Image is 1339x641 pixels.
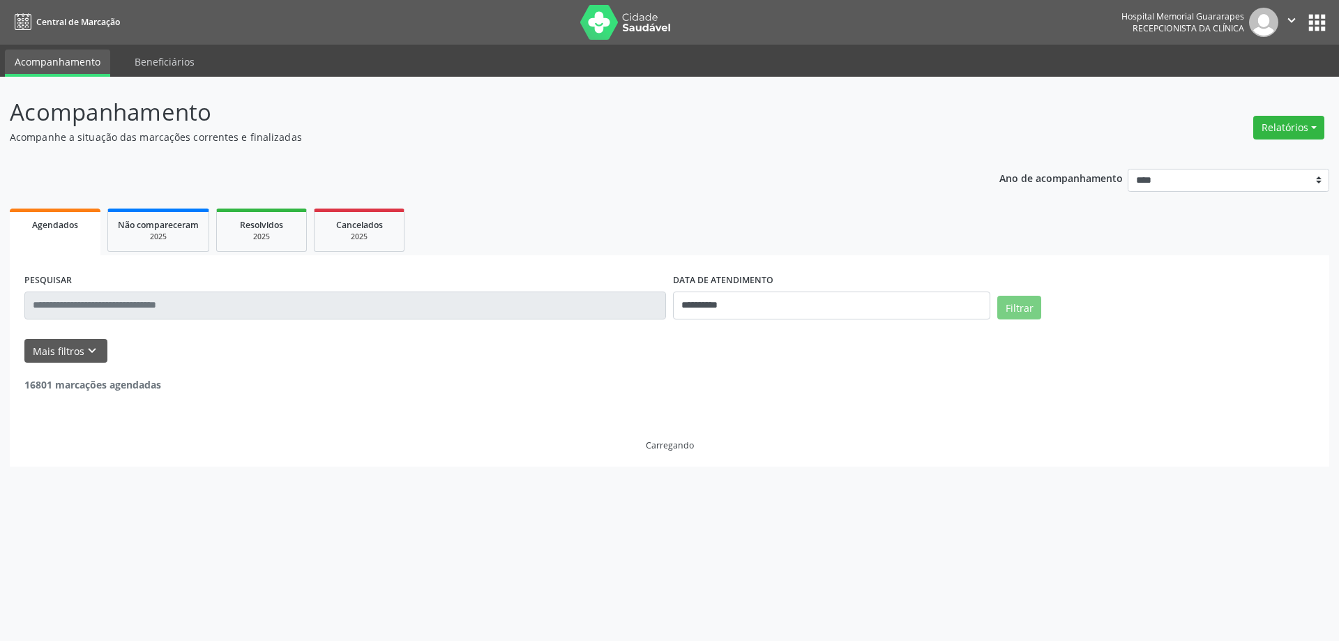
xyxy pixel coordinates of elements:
img: img [1249,8,1278,37]
div: Carregando [646,439,694,451]
button: Filtrar [997,296,1041,319]
div: 2025 [227,232,296,242]
strong: 16801 marcações agendadas [24,378,161,391]
span: Não compareceram [118,219,199,231]
span: Central de Marcação [36,16,120,28]
button: Mais filtroskeyboard_arrow_down [24,339,107,363]
button: Relatórios [1253,116,1324,139]
span: Resolvidos [240,219,283,231]
div: Hospital Memorial Guararapes [1121,10,1244,22]
i: keyboard_arrow_down [84,343,100,359]
button:  [1278,8,1305,37]
a: Beneficiários [125,50,204,74]
a: Central de Marcação [10,10,120,33]
i:  [1284,13,1299,28]
label: DATA DE ATENDIMENTO [673,270,773,292]
button: apps [1305,10,1329,35]
label: PESQUISAR [24,270,72,292]
span: Recepcionista da clínica [1133,22,1244,34]
p: Acompanhamento [10,95,933,130]
span: Cancelados [336,219,383,231]
div: 2025 [118,232,199,242]
span: Agendados [32,219,78,231]
p: Acompanhe a situação das marcações correntes e finalizadas [10,130,933,144]
a: Acompanhamento [5,50,110,77]
div: 2025 [324,232,394,242]
p: Ano de acompanhamento [999,169,1123,186]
